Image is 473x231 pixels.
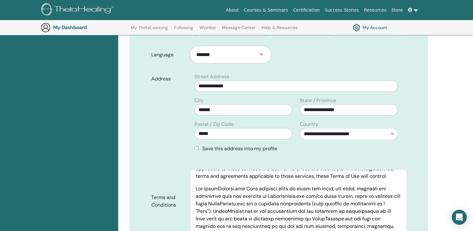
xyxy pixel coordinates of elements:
[131,25,168,35] a: My ThetaLearning
[322,4,361,16] a: Success Stories
[174,25,193,35] a: Following
[353,22,360,33] img: cog.svg
[53,24,116,30] h3: My Dashboard
[202,145,277,152] span: Save this address into my profile
[147,192,191,211] label: Terms and Conditions
[194,73,229,80] label: Street Address
[41,3,116,17] img: logo.png
[262,25,298,35] a: Help & Resources
[389,4,405,16] a: Store
[194,121,234,128] label: Postal / Zip Code
[41,23,51,33] img: generic-user-icon.jpg
[361,4,389,16] a: Resources
[300,97,336,104] label: State / Province
[353,22,387,33] a: My Account
[452,210,467,225] div: Open Intercom Messenger
[222,25,255,35] a: Message Center
[300,121,318,128] label: Country
[147,73,191,85] label: Address
[199,25,216,35] a: Wishlist
[194,97,204,104] label: City
[147,49,190,61] label: Language
[241,4,291,16] a: Courses & Seminars
[223,4,241,16] a: About
[290,4,322,16] a: Certification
